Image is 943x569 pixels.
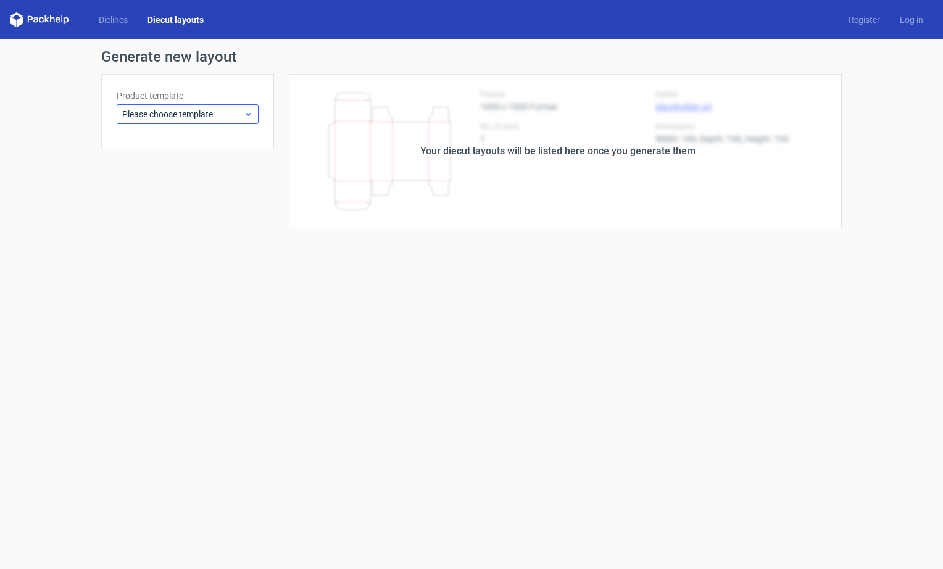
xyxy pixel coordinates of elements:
a: Diecut layouts [138,14,214,26]
span: Please choose template [122,108,244,120]
a: Dielines [89,14,138,26]
h1: Generate new layout [101,49,842,64]
a: Log in [890,14,933,26]
div: Your diecut layouts will be listed here once you generate them [420,144,696,159]
a: Register [839,14,890,26]
label: Product template [117,89,259,102]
